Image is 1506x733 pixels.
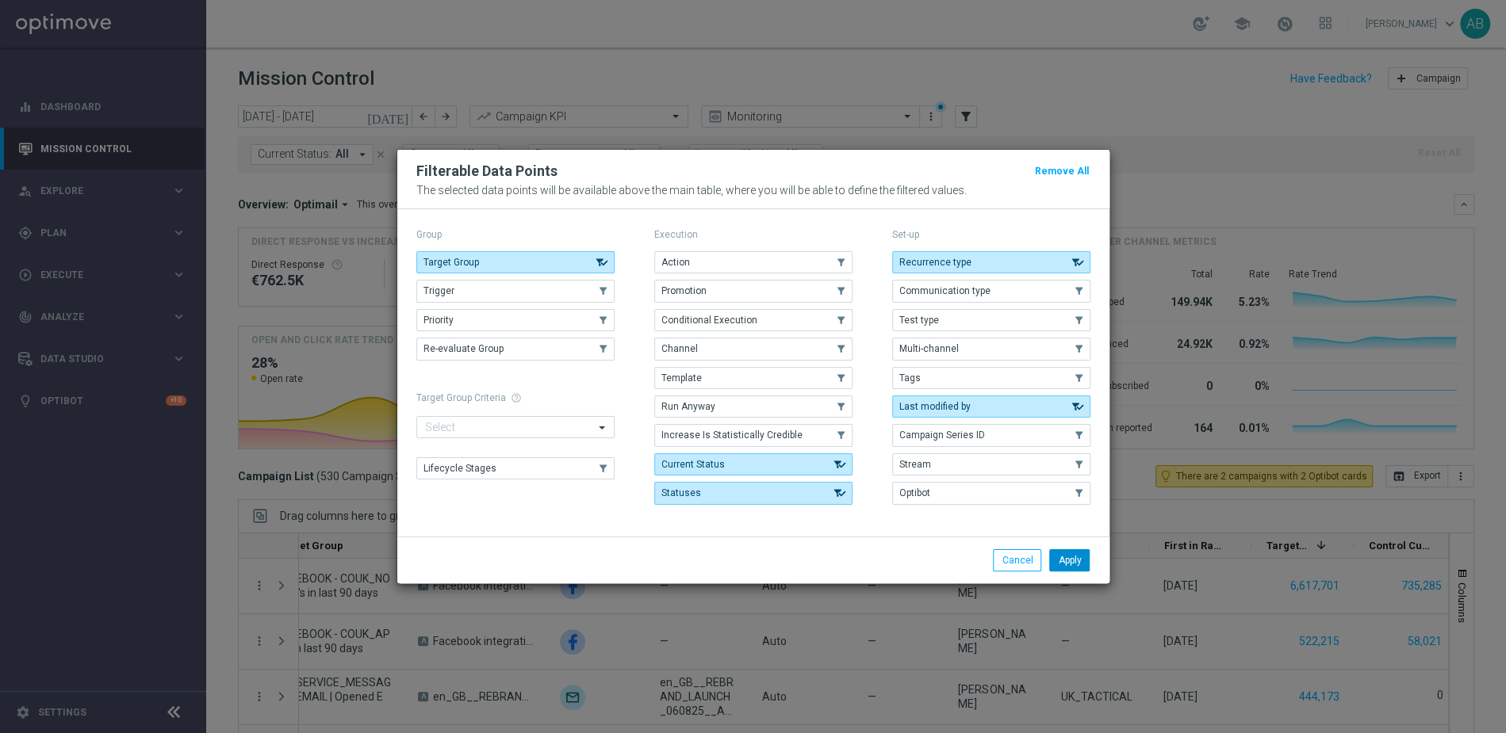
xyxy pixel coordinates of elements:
[899,257,971,268] span: Recurrence type
[892,424,1090,446] button: Campaign Series ID
[899,372,921,384] span: Tags
[892,395,1090,418] button: Last modified by
[416,228,615,241] p: Group
[892,338,1090,360] button: Multi-channel
[661,315,757,326] span: Conditional Execution
[899,487,930,498] span: Optibot
[416,280,615,302] button: Trigger
[661,459,725,470] span: Current Status
[892,280,1090,302] button: Communication type
[899,343,959,354] span: Multi-channel
[416,251,615,273] button: Target Group
[899,459,931,470] span: Stream
[661,401,715,412] span: Run Anyway
[899,429,985,441] span: Campaign Series ID
[416,392,615,403] h1: Target Group Criteria
[654,453,853,475] button: Current Status
[511,392,522,403] span: help_outline
[654,228,853,241] p: Execution
[654,338,853,360] button: Channel
[423,257,479,268] span: Target Group
[892,309,1090,331] button: Test type
[416,338,615,360] button: Re-evaluate Group
[423,315,454,326] span: Priority
[1049,549,1090,571] button: Apply
[416,309,615,331] button: Priority
[423,285,454,296] span: Trigger
[416,457,615,479] button: Lifecycle Stages
[899,285,991,296] span: Communication type
[654,280,853,302] button: Promotion
[654,424,853,446] button: Increase Is Statistically Credible
[661,372,702,384] span: Template
[892,367,1090,389] button: Tags
[899,401,971,412] span: Last modified by
[661,343,698,354] span: Channel
[654,482,853,504] button: Statuses
[892,453,1090,475] button: Stream
[423,463,496,474] span: Lifecycle Stages
[899,315,939,326] span: Test type
[892,482,1090,504] button: Optibot
[993,549,1041,571] button: Cancel
[892,228,1090,241] p: Set-up
[416,162,558,181] h2: Filterable Data Points
[654,309,853,331] button: Conditional Execution
[654,395,853,418] button: Run Anyway
[416,184,1090,197] p: The selected data points will be available above the main table, where you will be able to define...
[661,487,701,498] span: Statuses
[423,343,504,354] span: Re-evaluate Group
[661,257,690,268] span: Action
[892,251,1090,273] button: Recurrence type
[661,285,707,296] span: Promotion
[654,251,853,273] button: Action
[661,429,803,441] span: Increase Is Statistically Credible
[654,367,853,389] button: Template
[1033,162,1090,180] button: Remove All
